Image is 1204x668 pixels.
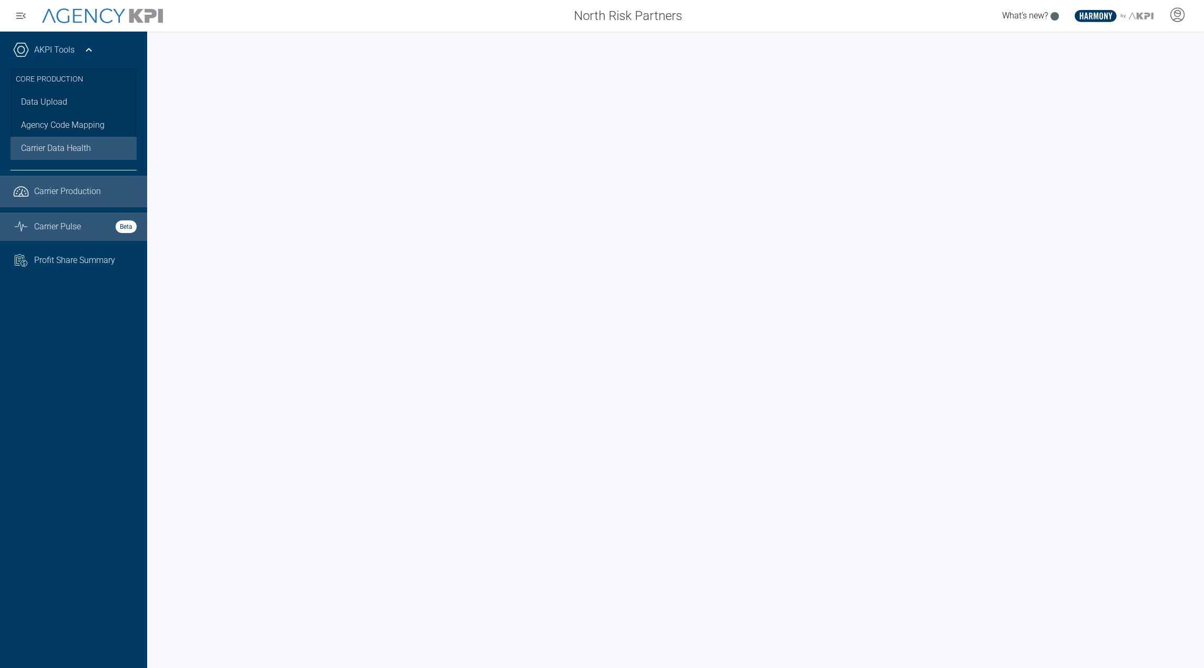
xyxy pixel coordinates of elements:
[11,90,137,114] a: Data Upload
[34,254,115,267] span: Profit Share Summary
[116,220,137,233] strong: Beta
[11,114,137,137] a: Agency Code Mapping
[11,137,137,160] a: Carrier Data Health
[34,220,81,233] span: Carrier Pulse
[574,6,682,25] span: North Risk Partners
[34,185,101,198] span: Carrier Production
[1002,11,1048,21] span: What's new?
[16,68,131,90] h3: Core Production
[34,44,75,56] a: AKPI Tools
[42,8,163,24] img: AgencyKPI
[21,142,91,155] span: Carrier Data Health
